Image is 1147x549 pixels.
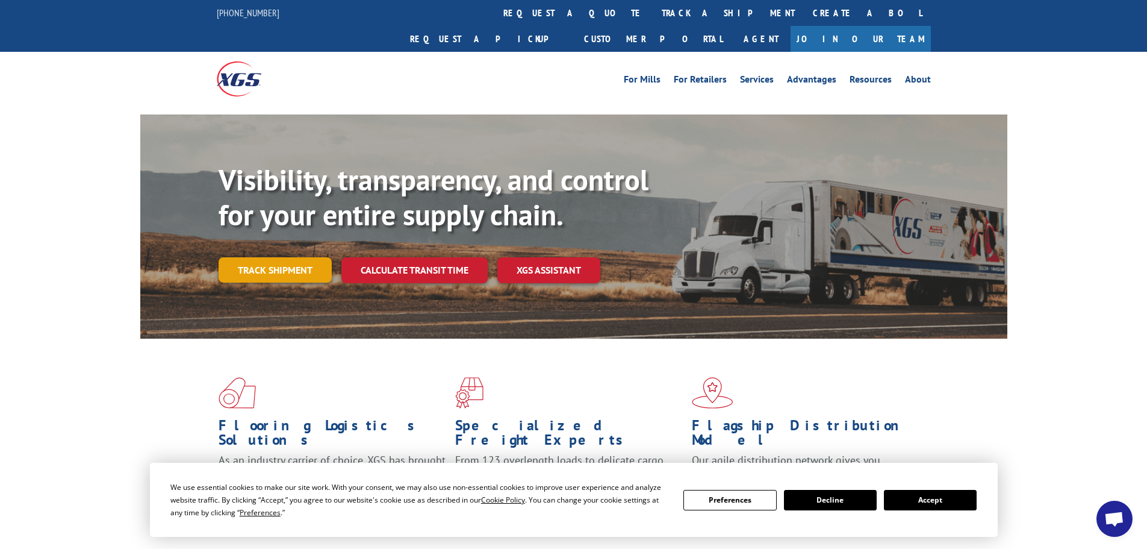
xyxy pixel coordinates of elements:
a: For Mills [624,75,661,88]
a: [PHONE_NUMBER] [217,7,279,19]
a: Resources [850,75,892,88]
p: From 123 overlength loads to delicate cargo, our experienced staff knows the best way to move you... [455,453,683,507]
a: Services [740,75,774,88]
a: Customer Portal [575,26,732,52]
h1: Flagship Distribution Model [692,418,919,453]
a: Track shipment [219,257,332,283]
a: For Retailers [674,75,727,88]
span: As an industry carrier of choice, XGS has brought innovation and dedication to flooring logistics... [219,453,446,496]
a: Open chat [1096,501,1133,537]
a: XGS ASSISTANT [497,257,600,283]
button: Accept [884,490,977,510]
a: Advantages [787,75,836,88]
a: Join Our Team [791,26,931,52]
a: Calculate transit time [341,257,488,283]
span: Our agile distribution network gives you nationwide inventory management on demand. [692,453,913,482]
a: About [905,75,931,88]
a: Request a pickup [401,26,575,52]
h1: Specialized Freight Experts [455,418,683,453]
button: Decline [784,490,877,510]
button: Preferences [683,490,776,510]
img: xgs-icon-focused-on-flooring-red [455,377,483,409]
h1: Flooring Logistics Solutions [219,418,446,453]
img: xgs-icon-total-supply-chain-intelligence-red [219,377,256,409]
a: Agent [732,26,791,52]
span: Cookie Policy [481,495,525,505]
img: xgs-icon-flagship-distribution-model-red [692,377,733,409]
div: We use essential cookies to make our site work. With your consent, we may also use non-essential ... [170,481,669,519]
span: Preferences [240,507,281,518]
b: Visibility, transparency, and control for your entire supply chain. [219,161,648,233]
div: Cookie Consent Prompt [150,463,998,537]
